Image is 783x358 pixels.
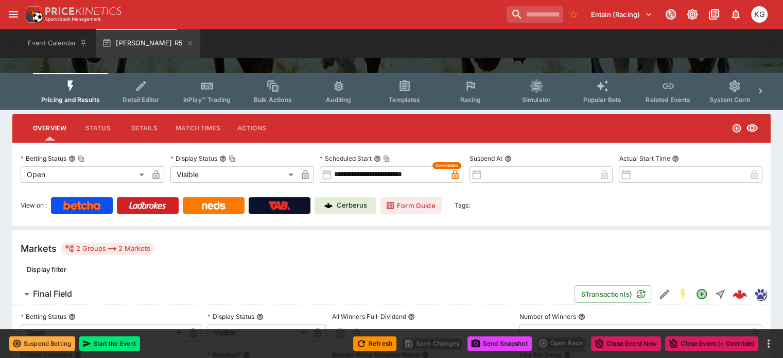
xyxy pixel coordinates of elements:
button: No Bookmarks [565,6,582,23]
p: Betting Status [21,312,66,321]
span: Detail Editor [123,96,159,104]
img: Cerberus [324,201,333,210]
button: Kevin Gutschlag [748,3,771,26]
button: Copy To Clipboard [229,155,236,162]
span: Templates [389,96,420,104]
button: Copy To Clipboard [78,155,85,162]
span: Bulk Actions [254,96,292,104]
button: 6Transaction(s) [575,285,651,303]
svg: Visible [746,122,758,134]
button: Actual Start Time [672,155,679,162]
button: Suspend At [504,155,512,162]
img: Betcha [63,201,100,210]
button: Suspend Betting [9,336,75,351]
button: Overview [25,116,75,141]
p: Scheduled Start [320,154,372,163]
button: All Winners Full-Dividend [408,313,415,320]
button: open drawer [4,5,23,24]
button: Close Event Now [591,336,661,351]
button: Start the Event [79,336,140,351]
p: All Winners Full-Dividend [332,312,406,321]
span: Overridden [436,162,458,169]
p: Cerberus [337,200,367,211]
div: 2 Groups 2 Markets [65,243,150,255]
button: Display StatusCopy To Clipboard [219,155,227,162]
div: split button [536,336,587,350]
button: more [762,337,775,350]
img: Ladbrokes [129,201,166,210]
button: Refresh [353,336,396,351]
span: Related Events [646,96,690,104]
h6: Final Field [33,288,72,299]
a: 50a4351d-330b-4da6-b3c0-0b4b41f0fe24 [729,284,750,304]
p: Display Status [207,312,254,321]
button: [PERSON_NAME] R5 [96,29,200,58]
div: Visible [170,166,298,183]
img: PriceKinetics [45,7,121,15]
a: Form Guide [380,197,442,214]
button: Details [121,116,167,141]
p: Betting Status [21,154,66,163]
span: InPlay™ Trading [183,96,231,104]
button: Edit Detail [655,285,674,303]
button: Send Snapshot [467,336,532,351]
button: Betting Status [68,313,76,320]
button: Betting StatusCopy To Clipboard [68,155,76,162]
img: logo-cerberus--red.svg [733,287,747,301]
img: Sportsbook Management [45,17,101,22]
p: Number of Winners [519,312,576,321]
img: grnz [755,288,766,300]
p: Display Status [170,154,217,163]
button: Match Times [167,116,229,141]
img: TabNZ [269,201,290,210]
button: Actions [229,116,275,141]
div: Kevin Gutschlag [751,6,768,23]
button: Straight [711,285,729,303]
button: Open [692,285,711,303]
span: Popular Bets [583,96,621,104]
button: Toggle light/dark mode [683,5,702,24]
span: Pricing and Results [41,96,100,104]
a: Cerberus [315,197,376,214]
span: Simulator [522,96,551,104]
div: Event type filters [33,73,750,110]
label: Tags: [455,197,470,214]
button: Select Tenant [585,6,658,23]
img: Neds [202,201,225,210]
button: Status [75,116,121,141]
button: SGM Enabled [674,285,692,303]
div: Open [21,166,148,183]
svg: Open [732,123,742,133]
h5: Markets [21,243,57,254]
label: View on : [21,197,47,214]
div: grnz [754,288,767,300]
svg: Open [695,288,708,300]
span: Auditing [326,96,351,104]
p: Suspend At [469,154,502,163]
span: System Controls [709,96,760,104]
span: Racing [460,96,481,104]
input: search [507,6,563,23]
button: Scheduled StartCopy To Clipboard [374,155,381,162]
div: 50a4351d-330b-4da6-b3c0-0b4b41f0fe24 [733,287,747,301]
button: Final Field [12,284,575,304]
button: Documentation [705,5,723,24]
button: Close Event (+ Override) [665,336,758,351]
img: PriceKinetics Logo [23,4,43,25]
button: Display filter [21,261,73,278]
button: Number of Winners [578,313,585,320]
button: Connected to PK [662,5,680,24]
button: Notifications [726,5,745,24]
button: Display Status [256,313,264,320]
button: Copy To Clipboard [383,155,390,162]
p: Actual Start Time [619,154,670,163]
button: Event Calendar [22,29,94,58]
